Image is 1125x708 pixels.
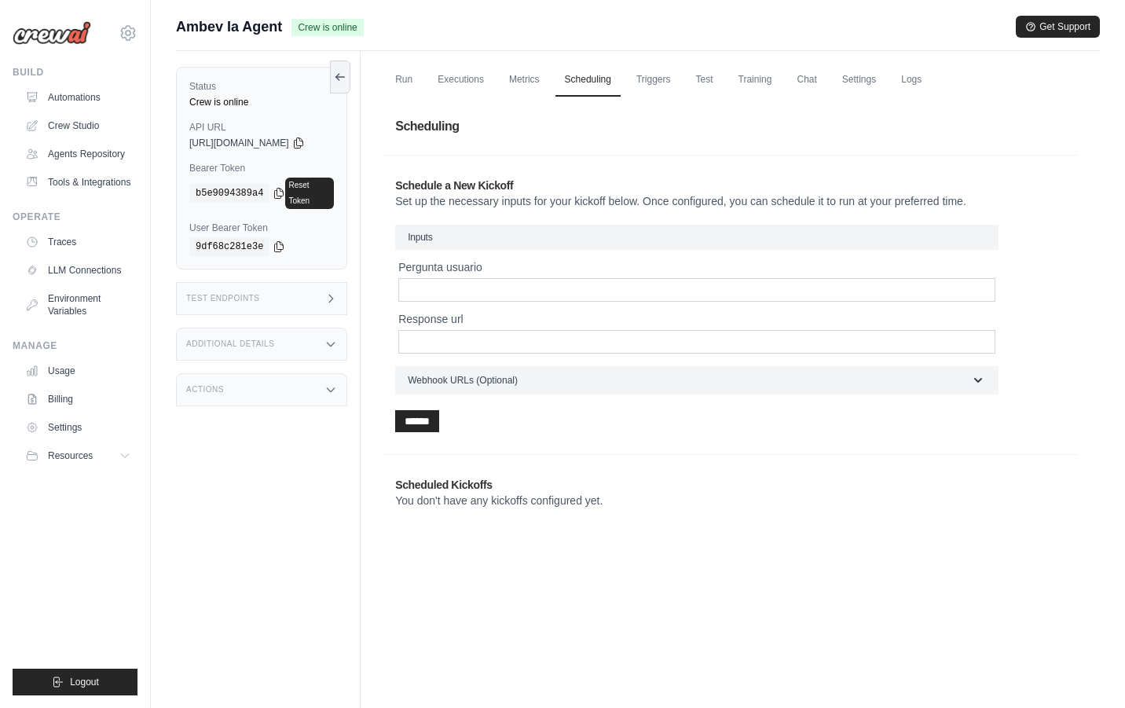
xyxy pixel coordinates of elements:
[189,96,334,108] div: Crew is online
[19,85,137,110] a: Automations
[19,286,137,324] a: Environment Variables
[1046,633,1125,708] div: Widget de chat
[398,311,995,327] label: Response url
[408,374,518,387] span: Webhook URLs (Optional)
[395,178,1065,193] h2: Schedule a New Kickoff
[19,358,137,383] a: Usage
[386,64,422,97] a: Run
[48,449,93,462] span: Resources
[19,415,137,440] a: Settings
[189,137,289,149] span: [URL][DOMAIN_NAME]
[186,385,224,394] h3: Actions
[833,64,885,97] a: Settings
[395,477,1065,493] h2: Scheduled Kickoffs
[189,80,334,93] label: Status
[13,211,137,223] div: Operate
[500,64,549,97] a: Metrics
[395,366,999,394] button: Webhook URLs (Optional)
[555,64,621,97] a: Scheduling
[729,64,782,97] a: Training
[1046,633,1125,708] iframe: Chat Widget
[19,113,137,138] a: Crew Studio
[398,259,995,275] label: Pergunta usuario
[70,676,99,688] span: Logout
[291,19,363,36] span: Crew is online
[13,66,137,79] div: Build
[428,64,493,97] a: Executions
[189,162,334,174] label: Bearer Token
[19,170,137,195] a: Tools & Integrations
[19,258,137,283] a: LLM Connections
[395,193,1065,209] p: Set up the necessary inputs for your kickoff below. Once configured, you can schedule it to run a...
[627,64,680,97] a: Triggers
[787,64,826,97] a: Chat
[186,339,274,349] h3: Additional Details
[13,669,137,695] button: Logout
[13,339,137,352] div: Manage
[189,184,269,203] code: b5e9094389a4
[189,121,334,134] label: API URL
[1016,16,1100,38] button: Get Support
[19,443,137,468] button: Resources
[285,178,334,209] a: Reset Token
[892,64,931,97] a: Logs
[13,21,91,45] img: Logo
[687,64,723,97] a: Test
[189,222,334,234] label: User Bearer Token
[395,493,724,508] p: You don't have any kickoffs configured yet.
[19,229,137,255] a: Traces
[19,141,137,167] a: Agents Repository
[383,105,1078,149] h1: Scheduling
[186,294,260,303] h3: Test Endpoints
[408,232,432,243] span: Inputs
[176,16,282,38] span: Ambev Ia Agent
[189,237,269,256] code: 9df68c281e3e
[19,387,137,412] a: Billing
